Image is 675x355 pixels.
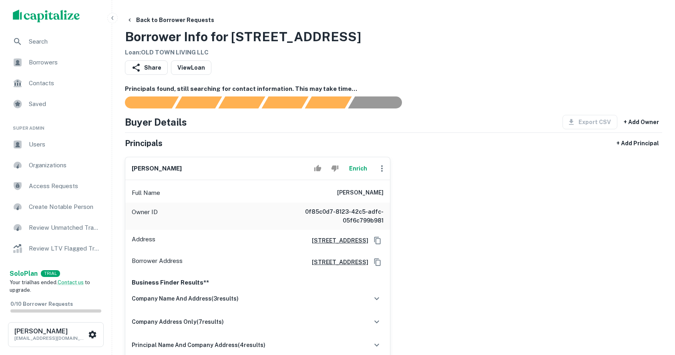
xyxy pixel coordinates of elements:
img: capitalize-logo.png [13,10,80,22]
p: Address [132,235,155,247]
button: Back to Borrower Requests [123,13,217,27]
button: + Add Principal [613,136,662,150]
button: Enrich [345,160,371,176]
div: Documents found, AI parsing details... [218,96,265,108]
button: Copy Address [372,256,384,268]
a: Contacts [6,74,105,93]
span: Organizations [29,160,100,170]
h6: [PERSON_NAME] [337,188,384,198]
div: AI fulfillment process complete. [348,96,412,108]
h6: company name and address ( 3 results) [132,294,239,303]
a: Borrowers [6,53,105,72]
button: Reject [328,160,342,176]
h6: 0f85c0d7-8123-42c5-adfc-05f6c799b981 [287,207,384,225]
h4: Buyer Details [125,115,187,129]
span: Borrowers [29,58,100,67]
a: Review LTV Flagged Transactions [6,239,105,258]
a: Saved [6,94,105,114]
button: Accept [311,160,325,176]
div: Your request is received and processing... [175,96,222,108]
div: Sending borrower request to AI... [115,96,175,108]
li: Super Admin [6,115,105,135]
h6: [PERSON_NAME] [14,328,86,335]
span: Review Unmatched Transactions [29,223,100,233]
a: Organizations [6,156,105,175]
iframe: Chat Widget [635,291,675,329]
p: Full Name [132,188,160,198]
h6: Principals found, still searching for contact information. This may take time... [125,84,662,94]
span: Access Requests [29,181,100,191]
a: Search [6,32,105,51]
span: Review LTV Flagged Transactions [29,244,100,253]
span: Your trial has ended. to upgrade. [10,279,90,293]
p: Borrower Address [132,256,183,268]
div: Principals found, still searching for contact information. This may take time... [305,96,352,108]
strong: Solo Plan [10,270,38,277]
a: [STREET_ADDRESS] [305,236,368,245]
span: Contacts [29,78,100,88]
button: Copy Address [372,235,384,247]
a: Users [6,135,105,154]
span: Create Notable Person [29,202,100,212]
a: [STREET_ADDRESS] [305,258,368,267]
a: Create Notable Person [6,197,105,217]
h6: Loan : OLD TOWN LIVING LLC [125,48,361,57]
span: Users [29,140,100,149]
h5: Principals [125,137,163,149]
button: [PERSON_NAME][EMAIL_ADDRESS][DOMAIN_NAME] [8,322,104,347]
span: 0 / 10 Borrower Requests [10,301,73,307]
h3: Borrower Info for [STREET_ADDRESS] [125,27,361,46]
a: Lender Admin View [6,260,105,279]
p: Owner ID [132,207,158,225]
h6: [PERSON_NAME] [132,164,182,173]
button: + Add Owner [621,115,662,129]
a: SoloPlan [10,269,38,279]
span: Saved [29,99,100,109]
a: Review Unmatched Transactions [6,218,105,237]
div: TRIAL [41,270,60,277]
a: ViewLoan [171,60,211,75]
div: Principals found, AI now looking for contact information... [261,96,308,108]
h6: company address only ( 7 results) [132,317,224,326]
p: [EMAIL_ADDRESS][DOMAIN_NAME] [14,335,86,342]
a: Contact us [58,279,84,285]
span: Search [29,37,100,46]
p: Business Finder Results** [132,278,384,287]
button: Share [125,60,168,75]
h6: principal name and company address ( 4 results) [132,341,265,349]
a: Access Requests [6,176,105,196]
